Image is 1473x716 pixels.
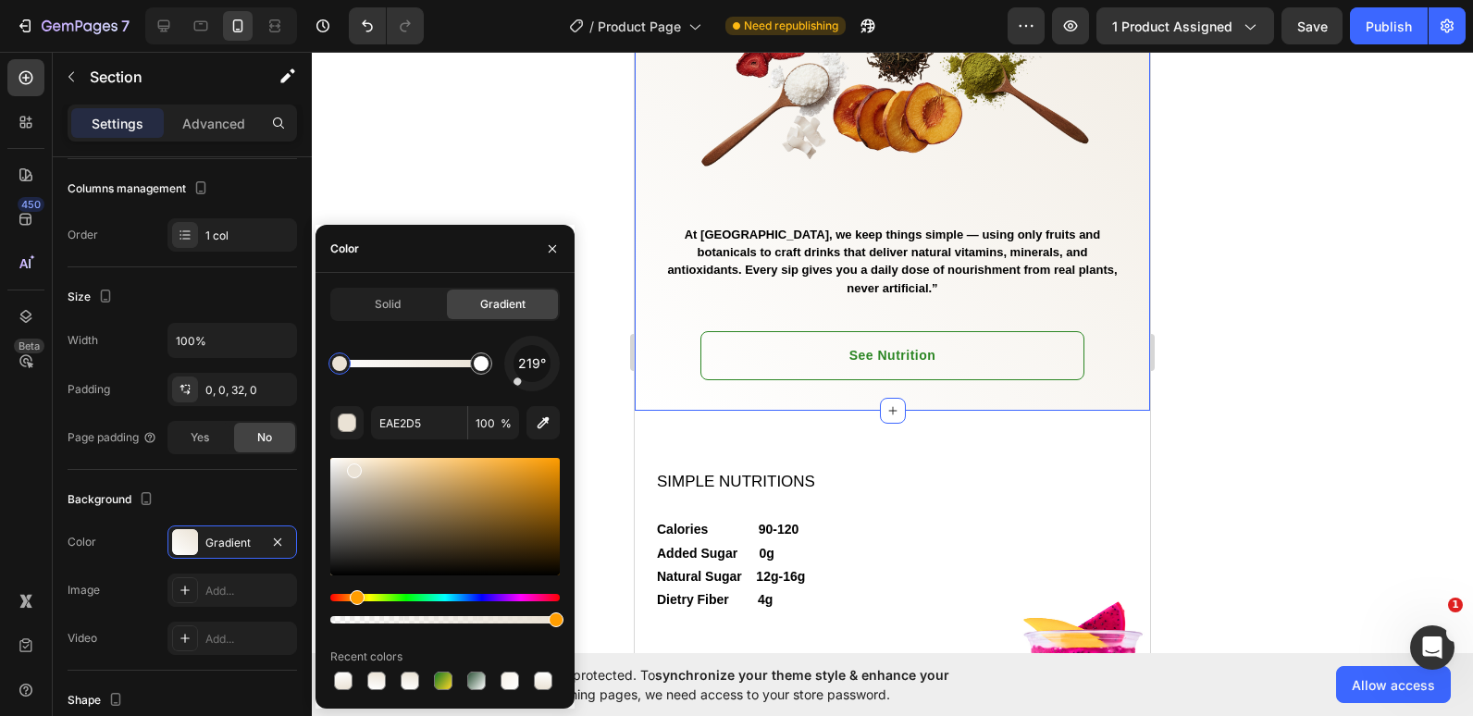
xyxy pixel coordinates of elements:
[182,114,245,133] p: Advanced
[90,66,241,88] p: Section
[1112,17,1232,36] span: 1 product assigned
[68,582,100,599] div: Image
[14,339,44,353] div: Beta
[68,429,157,446] div: Page padding
[68,630,97,647] div: Video
[68,688,127,713] div: Shape
[68,488,157,512] div: Background
[68,332,98,349] div: Width
[1096,7,1274,44] button: 1 product assigned
[1281,7,1343,44] button: Save
[191,429,209,446] span: Yes
[168,324,296,357] input: Auto
[1366,17,1412,36] div: Publish
[430,667,949,702] span: synchronize your theme style & enhance your experience
[68,227,98,243] div: Order
[589,17,594,36] span: /
[68,285,117,310] div: Size
[7,7,138,44] button: 7
[205,228,292,244] div: 1 col
[205,382,292,399] div: 0, 0, 32, 0
[18,197,44,212] div: 450
[635,52,1150,653] iframe: Design area
[205,631,292,648] div: Add...
[371,406,467,439] input: Eg: FFFFFF
[68,534,96,550] div: Color
[598,17,681,36] span: Product Page
[1297,19,1328,34] span: Save
[68,381,110,398] div: Padding
[330,594,560,601] div: Hue
[205,535,259,551] div: Gradient
[205,583,292,599] div: Add...
[375,296,401,313] span: Solid
[330,241,359,257] div: Color
[1350,7,1428,44] button: Publish
[1410,625,1454,670] iframe: Intercom live chat
[68,177,212,202] div: Columns management
[257,429,272,446] span: No
[480,296,526,313] span: Gradient
[1336,666,1451,703] button: Allow access
[430,665,1021,704] span: Your page is password protected. To when designing pages, we need access to your store password.
[518,352,546,375] span: 219°
[121,15,130,37] p: 7
[1352,675,1435,695] span: Allow access
[744,18,838,34] span: Need republishing
[92,114,143,133] p: Settings
[1448,598,1463,612] span: 1
[501,415,512,432] span: %
[330,648,402,665] div: Recent colors
[349,7,424,44] div: Undo/Redo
